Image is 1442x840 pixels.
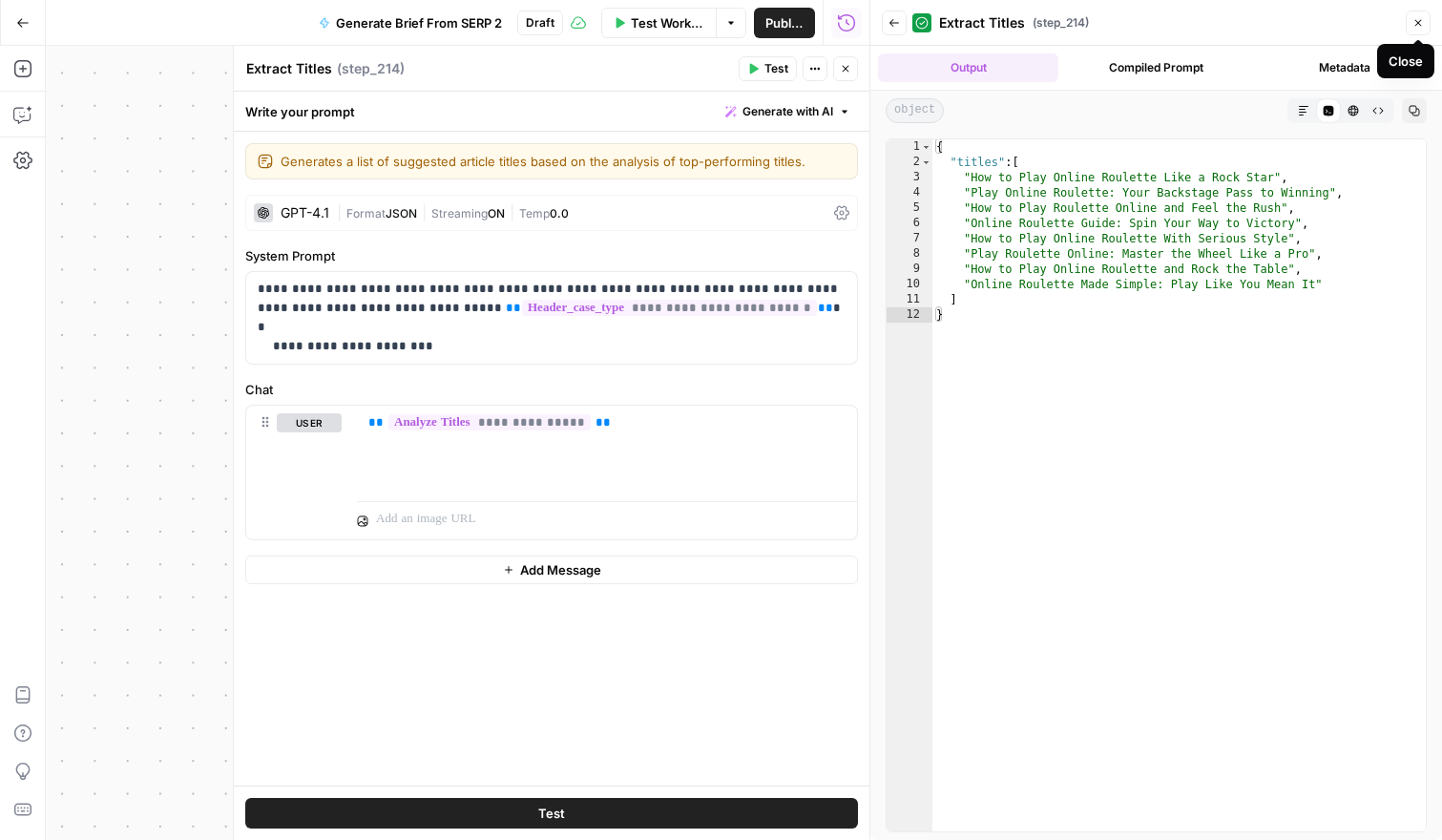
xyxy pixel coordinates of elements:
[386,206,417,220] span: JSON
[245,380,858,399] label: Chat
[887,246,932,262] div: 8
[887,185,932,200] div: 4
[281,206,329,220] div: GPT-4.1
[281,152,846,171] textarea: Generates a list of suggested article titles based on the analysis of top-performing titles.
[887,200,932,216] div: 5
[742,103,833,120] span: Generate with AI
[921,139,931,155] span: Toggle code folding, rows 1 through 12
[887,155,932,170] div: 2
[921,155,931,170] span: Toggle code folding, rows 2 through 11
[887,231,932,246] div: 7
[550,206,569,220] span: 0.0
[336,13,502,32] span: Generate Brief From SERP 2
[417,202,431,221] span: |
[526,14,554,31] span: Draft
[887,262,932,277] div: 9
[887,139,932,155] div: 1
[1033,14,1089,31] span: ( step_214 )
[887,277,932,292] div: 10
[764,60,788,77] span: Test
[307,8,513,38] button: Generate Brief From SERP 2
[505,202,519,221] span: |
[939,13,1025,32] span: Extract Titles
[245,556,858,584] button: Add Message
[887,216,932,231] div: 6
[538,804,565,823] span: Test
[601,8,717,38] button: Test Workflow
[631,13,705,32] span: Test Workflow
[739,56,797,81] button: Test
[337,59,405,78] span: ( step_214 )
[887,170,932,185] div: 3
[887,292,932,307] div: 11
[346,206,386,220] span: Format
[246,59,332,78] textarea: Extract Titles
[519,206,550,220] span: Temp
[886,98,944,123] span: object
[520,560,601,579] span: Add Message
[246,406,342,539] div: user
[887,307,932,323] div: 12
[718,99,858,124] button: Generate with AI
[765,13,804,32] span: Publish
[234,92,869,131] div: Write your prompt
[245,798,858,829] button: Test
[277,413,342,432] button: user
[1066,53,1246,82] button: Compiled Prompt
[1389,52,1423,71] div: Close
[488,206,505,220] span: ON
[878,53,1058,82] button: Output
[754,8,815,38] button: Publish
[245,246,858,265] label: System Prompt
[337,202,346,221] span: |
[431,206,488,220] span: Streaming
[1254,53,1434,82] button: Metadata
